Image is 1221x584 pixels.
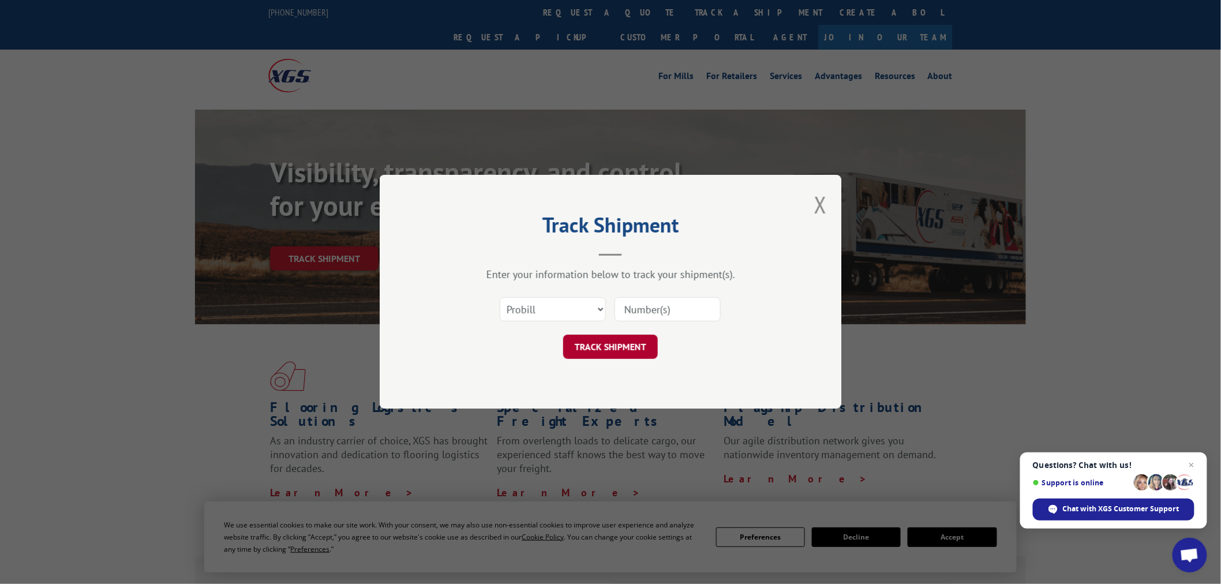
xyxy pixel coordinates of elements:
[1033,461,1194,470] span: Questions? Chat with us!
[1033,499,1194,521] div: Chat with XGS Customer Support
[1033,478,1130,487] span: Support is online
[563,335,658,360] button: TRACK SHIPMENT
[1185,458,1198,472] span: Close chat
[615,298,721,322] input: Number(s)
[1173,538,1207,572] div: Open chat
[814,189,827,220] button: Close modal
[1063,504,1179,514] span: Chat with XGS Customer Support
[437,217,784,239] h2: Track Shipment
[437,268,784,282] div: Enter your information below to track your shipment(s).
